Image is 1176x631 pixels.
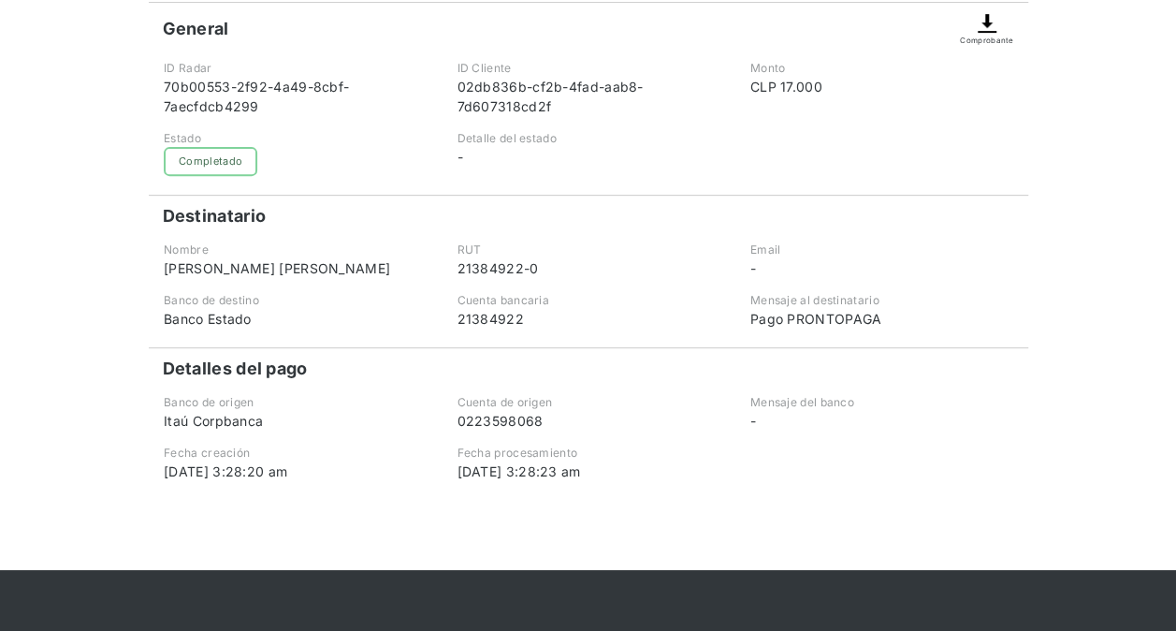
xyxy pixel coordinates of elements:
[976,12,998,35] img: Descargar comprobante
[457,258,719,278] div: 21384922-0
[750,292,1012,309] div: Mensaje al destinatario
[960,35,1013,46] div: Comprobante
[457,60,719,77] div: ID Cliente
[750,77,1012,96] div: CLP 17.000
[164,242,426,258] div: Nombre
[750,60,1012,77] div: Monto
[457,147,719,167] div: -
[164,60,426,77] div: ID Radar
[457,292,719,309] div: Cuenta bancaria
[457,462,719,481] div: [DATE] 3:28:23 am
[164,445,426,462] div: Fecha creación
[750,309,1012,329] div: Pago PRONTOPAGA
[457,411,719,431] div: 0223598068
[164,462,426,481] div: [DATE] 3:28:20 am
[750,258,1012,278] div: -
[164,258,426,278] div: [PERSON_NAME] [PERSON_NAME]
[164,77,426,116] div: 70b00553-2f92-4a49-8cbf-7aecfdcb4299
[457,445,719,462] div: Fecha procesamiento
[457,77,719,116] div: 02db836b-cf2b-4fad-aab8-7d607318cd2f
[457,242,719,258] div: RUT
[164,394,426,411] div: Banco de origen
[750,394,1012,411] div: Mensaje del banco
[750,411,1012,431] div: -
[457,394,719,411] div: Cuenta de origen
[163,358,308,380] h4: Detalles del pago
[457,130,719,147] div: Detalle del estado
[164,411,426,431] div: Itaú Corpbanca
[163,205,267,227] h4: Destinatario
[457,309,719,329] div: 21384922
[163,18,229,40] h4: General
[164,130,426,147] div: Estado
[164,309,426,329] div: Banco Estado
[750,242,1012,258] div: Email
[164,147,257,176] div: Completado
[164,292,426,309] div: Banco de destino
